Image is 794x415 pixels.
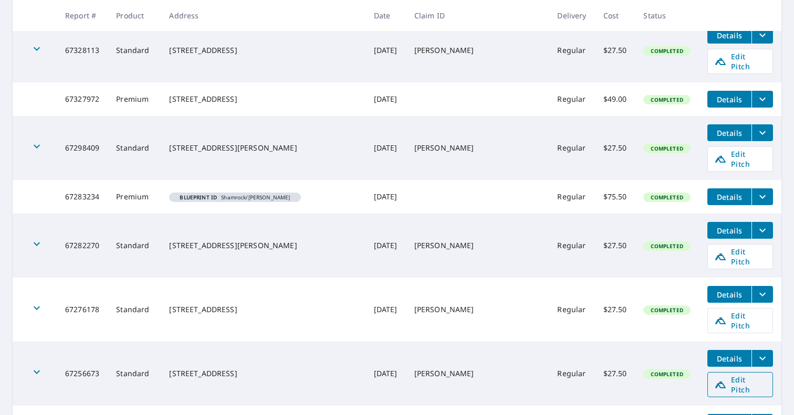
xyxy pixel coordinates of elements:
span: Completed [644,194,689,201]
td: 67283234 [57,180,108,214]
span: Completed [644,306,689,314]
div: [STREET_ADDRESS][PERSON_NAME] [169,143,357,153]
td: 67276178 [57,278,108,342]
td: Standard [108,18,161,82]
a: Edit Pitch [707,49,773,74]
button: detailsBtn-67327972 [707,91,751,108]
button: detailsBtn-67283234 [707,188,751,205]
td: [PERSON_NAME] [406,342,549,406]
span: Details [714,192,745,202]
td: $27.50 [595,18,635,82]
span: Completed [644,47,689,55]
div: [STREET_ADDRESS][PERSON_NAME] [169,240,357,251]
td: [DATE] [365,180,406,214]
span: Completed [644,370,689,378]
div: [STREET_ADDRESS] [169,94,357,104]
td: 67327972 [57,82,108,116]
td: Regular [549,116,594,180]
td: 67328113 [57,18,108,82]
a: Edit Pitch [707,308,773,333]
span: Edit Pitch [714,375,766,395]
a: Edit Pitch [707,372,773,397]
td: Premium [108,180,161,214]
span: Edit Pitch [714,311,766,331]
td: [PERSON_NAME] [406,278,549,342]
td: Standard [108,342,161,406]
span: Completed [644,145,689,152]
span: Shamrock/[PERSON_NAME] [173,195,296,200]
button: filesDropdownBtn-67283234 [751,188,773,205]
td: [DATE] [365,342,406,406]
div: [STREET_ADDRESS] [169,304,357,315]
button: detailsBtn-67298409 [707,124,751,141]
td: 67298409 [57,116,108,180]
span: Details [714,30,745,40]
span: Edit Pitch [714,51,766,71]
span: Completed [644,242,689,250]
span: Details [714,128,745,138]
a: Edit Pitch [707,244,773,269]
span: Details [714,290,745,300]
button: filesDropdownBtn-67276178 [751,286,773,303]
div: [STREET_ADDRESS] [169,368,357,379]
span: Details [714,94,745,104]
button: filesDropdownBtn-67256673 [751,350,773,367]
span: Edit Pitch [714,247,766,267]
td: [PERSON_NAME] [406,116,549,180]
span: Edit Pitch [714,149,766,169]
td: [DATE] [365,82,406,116]
button: detailsBtn-67276178 [707,286,751,303]
td: [DATE] [365,278,406,342]
td: Regular [549,18,594,82]
button: detailsBtn-67282270 [707,222,751,239]
td: [PERSON_NAME] [406,18,549,82]
td: $27.50 [595,278,635,342]
td: [DATE] [365,18,406,82]
td: 67282270 [57,214,108,278]
td: Regular [549,82,594,116]
td: Standard [108,214,161,278]
button: detailsBtn-67256673 [707,350,751,367]
div: [STREET_ADDRESS] [169,45,357,56]
em: Blueprint ID [180,195,217,200]
span: Completed [644,96,689,103]
td: Regular [549,342,594,406]
td: [DATE] [365,214,406,278]
td: $27.50 [595,342,635,406]
a: Edit Pitch [707,146,773,172]
button: detailsBtn-67328113 [707,27,751,44]
button: filesDropdownBtn-67298409 [751,124,773,141]
td: 67256673 [57,342,108,406]
td: Regular [549,214,594,278]
td: Premium [108,82,161,116]
button: filesDropdownBtn-67328113 [751,27,773,44]
button: filesDropdownBtn-67282270 [751,222,773,239]
td: Standard [108,278,161,342]
td: Standard [108,116,161,180]
span: Details [714,226,745,236]
td: [DATE] [365,116,406,180]
td: $75.50 [595,180,635,214]
span: Details [714,354,745,364]
td: $27.50 [595,214,635,278]
td: Regular [549,278,594,342]
td: $49.00 [595,82,635,116]
td: $27.50 [595,116,635,180]
button: filesDropdownBtn-67327972 [751,91,773,108]
td: [PERSON_NAME] [406,214,549,278]
td: Regular [549,180,594,214]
